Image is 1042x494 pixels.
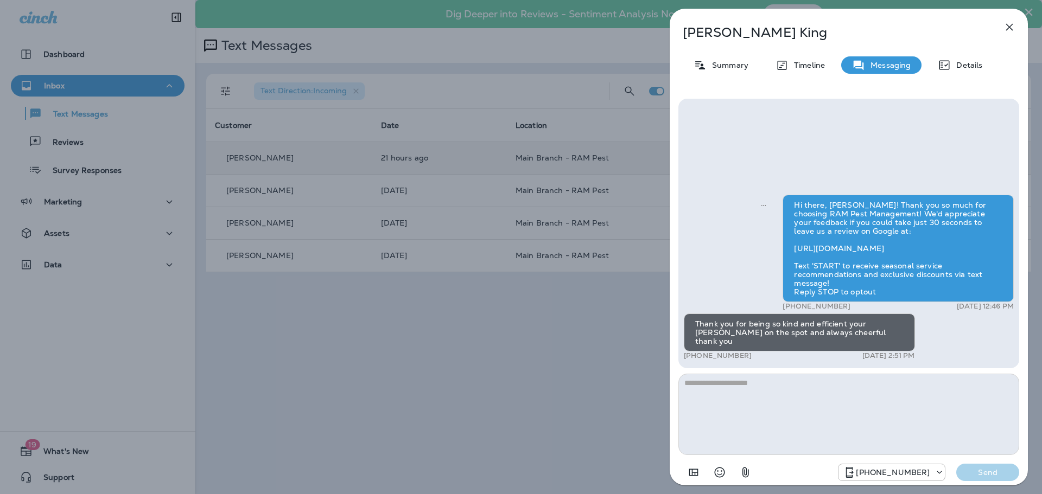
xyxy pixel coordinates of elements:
[683,461,704,483] button: Add in a premade template
[789,61,825,69] p: Timeline
[684,313,915,351] div: Thank you for being so kind and efficient your [PERSON_NAME] on the spot and always cheerful than...
[761,200,766,209] span: Sent
[865,61,911,69] p: Messaging
[709,461,730,483] button: Select an emoji
[862,351,915,360] p: [DATE] 2:51 PM
[684,351,752,360] p: [PHONE_NUMBER]
[707,61,748,69] p: Summary
[783,302,850,311] p: [PHONE_NUMBER]
[856,468,930,477] p: [PHONE_NUMBER]
[957,302,1014,311] p: [DATE] 12:46 PM
[838,466,945,479] div: +1 (928) 719-2097
[683,25,979,40] p: [PERSON_NAME] King
[783,195,1014,302] div: Hi there, [PERSON_NAME]! Thank you so much for choosing RAM Pest Management! We'd appreciate your...
[951,61,982,69] p: Details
